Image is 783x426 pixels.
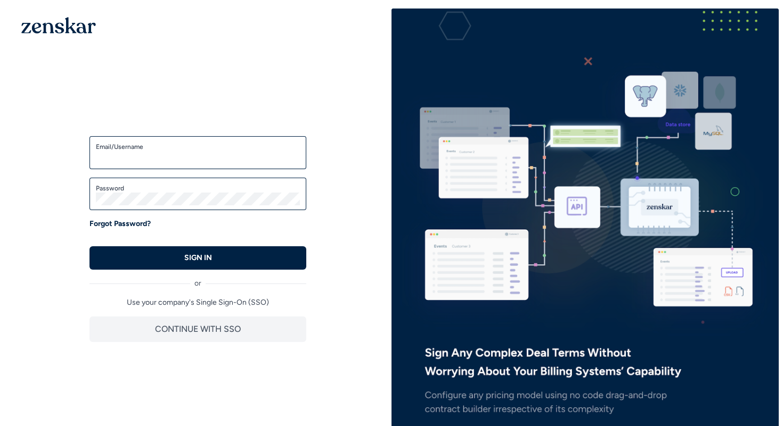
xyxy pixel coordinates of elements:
[89,316,306,342] button: CONTINUE WITH SSO
[89,246,306,270] button: SIGN IN
[89,297,306,308] p: Use your company's Single Sign-On (SSO)
[89,219,151,229] a: Forgot Password?
[96,143,300,151] label: Email/Username
[184,253,212,263] p: SIGN IN
[89,270,306,289] div: or
[21,17,96,34] img: 1OGAJ2xQqyY4LXKgY66KYq0eOWRCkrZdAb3gUhuVAqdWPZE9SRJmCz+oDMSn4zDLXe31Ii730ItAGKgCKgCCgCikA4Av8PJUP...
[96,184,300,193] label: Password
